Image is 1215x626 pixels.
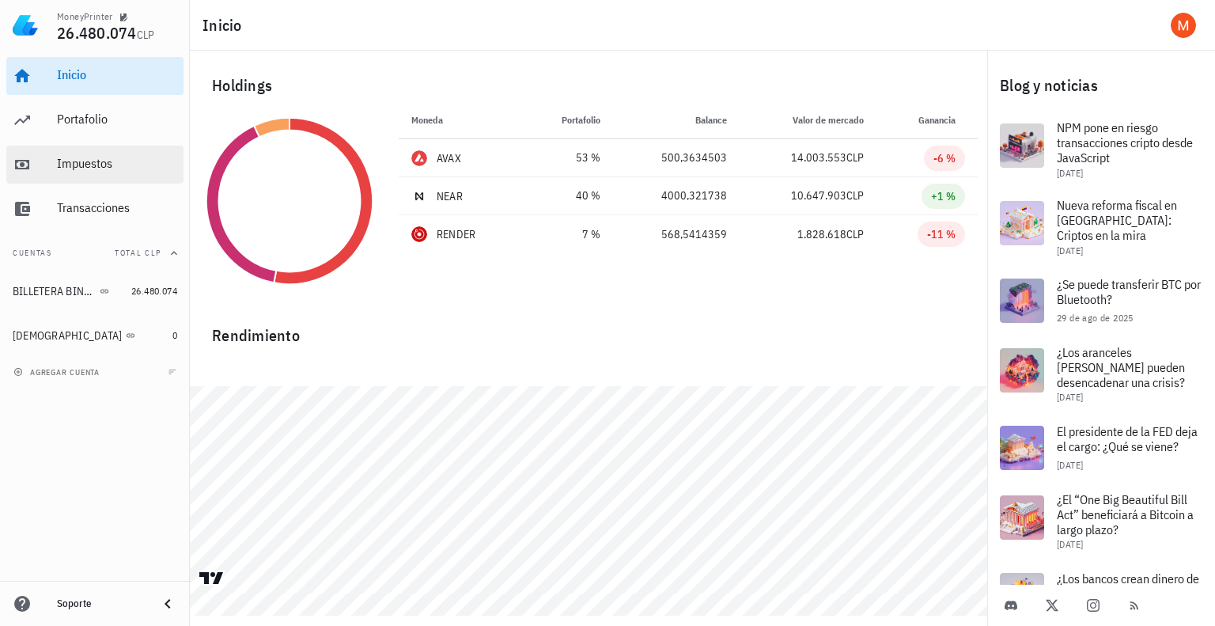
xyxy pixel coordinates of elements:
span: 26.480.074 [131,285,177,297]
div: AVAX [437,150,461,166]
div: AVAX-icon [411,150,427,166]
a: Inicio [6,57,184,95]
div: Rendimiento [199,310,978,348]
span: NPM pone en riesgo transacciones cripto desde JavaScript [1057,120,1193,165]
span: CLP [846,188,864,203]
div: MoneyPrinter [57,10,113,23]
span: [DATE] [1057,391,1083,403]
a: NPM pone en riesgo transacciones cripto desde JavaScript [DATE] [987,111,1215,188]
div: Inicio [57,67,177,82]
div: [DEMOGRAPHIC_DATA] [13,329,123,343]
div: Holdings [199,60,978,111]
div: 4000,321738 [626,188,727,204]
span: [DATE] [1057,459,1083,471]
div: +1 % [931,188,956,204]
span: 29 de ago de 2025 [1057,312,1134,324]
th: Balance [613,101,740,139]
a: ¿Los aranceles [PERSON_NAME] pueden desencadenar una crisis? [DATE] [987,336,1215,413]
th: Portafolio [524,101,613,139]
span: agregar cuenta [17,367,100,377]
div: -6 % [933,150,956,166]
span: 1.828.618 [797,227,846,241]
div: 500,3634503 [626,150,727,166]
span: ¿El “One Big Beautiful Bill Act” beneficiará a Bitcoin a largo plazo? [1057,491,1194,537]
a: Impuestos [6,146,184,184]
span: [DATE] [1057,167,1083,179]
span: Nueva reforma fiscal en [GEOGRAPHIC_DATA]: Criptos en la mira [1057,197,1177,243]
div: Portafolio [57,112,177,127]
div: RENDER [437,226,476,242]
a: [DEMOGRAPHIC_DATA] 0 [6,317,184,355]
span: [DATE] [1057,245,1083,256]
span: CLP [137,28,155,42]
div: 53 % [536,150,600,166]
span: CLP [846,227,864,241]
span: Ganancia [918,114,965,126]
span: 10.647.903 [791,188,846,203]
span: [DATE] [1057,538,1083,550]
a: Portafolio [6,101,184,139]
span: El presidente de la FED deja el cargo: ¿Qué se viene? [1057,423,1198,454]
span: 26.480.074 [57,22,137,44]
div: RENDER-icon [411,226,427,242]
div: NEAR-icon [411,188,427,204]
button: agregar cuenta [9,364,107,380]
span: ¿Se puede transferir BTC por Bluetooth? [1057,276,1201,307]
div: Soporte [57,598,146,610]
th: Moneda [399,101,524,139]
a: Nueva reforma fiscal en [GEOGRAPHIC_DATA]: Criptos en la mira [DATE] [987,188,1215,266]
a: BILLETERA BINANCE 26.480.074 [6,272,184,310]
button: CuentasTotal CLP [6,234,184,272]
span: 14.003.553 [791,150,846,165]
div: Transacciones [57,200,177,215]
a: Charting by TradingView [198,571,225,586]
div: avatar [1171,13,1196,38]
a: El presidente de la FED deja el cargo: ¿Qué se viene? [DATE] [987,413,1215,483]
div: NEAR [437,188,463,204]
th: Valor de mercado [740,101,876,139]
div: 40 % [536,188,600,204]
div: 568,5414359 [626,226,727,243]
a: ¿El “One Big Beautiful Bill Act” beneficiará a Bitcoin a largo plazo? [DATE] [987,483,1215,560]
span: Total CLP [115,248,161,258]
div: Impuestos [57,156,177,171]
img: LedgiFi [13,13,38,38]
span: CLP [846,150,864,165]
div: 7 % [536,226,600,243]
a: ¿Se puede transferir BTC por Bluetooth? 29 de ago de 2025 [987,266,1215,336]
div: -11 % [927,226,956,242]
div: Blog y noticias [987,60,1215,111]
a: Transacciones [6,190,184,228]
div: BILLETERA BINANCE [13,285,97,298]
h1: Inicio [202,13,248,38]
span: ¿Los aranceles [PERSON_NAME] pueden desencadenar una crisis? [1057,344,1185,390]
span: 0 [172,329,177,341]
